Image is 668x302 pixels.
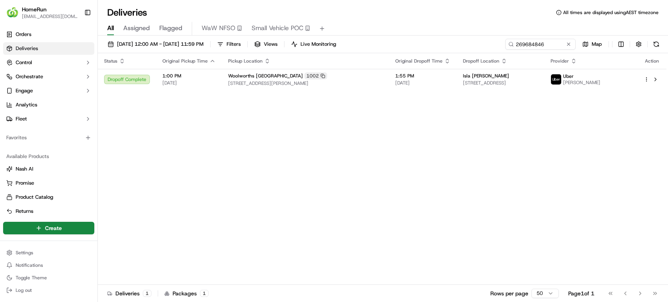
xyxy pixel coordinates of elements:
h1: Deliveries [107,6,147,19]
span: [STREET_ADDRESS][PERSON_NAME] [228,80,383,86]
span: Engage [16,87,33,94]
div: Packages [164,289,209,297]
span: Assigned [123,23,150,33]
button: Toggle Theme [3,272,94,283]
span: Views [264,41,277,48]
span: Product Catalog [16,194,53,201]
span: Isla [PERSON_NAME] [463,73,509,79]
button: Orchestrate [3,70,94,83]
span: Deliveries [16,45,38,52]
span: Toggle Theme [16,275,47,281]
div: Action [644,58,660,64]
button: Product Catalog [3,191,94,203]
span: Orchestrate [16,73,43,80]
button: Nash AI [3,163,94,175]
div: Deliveries [107,289,151,297]
span: Status [104,58,117,64]
span: Control [16,59,32,66]
button: Filters [214,39,244,50]
span: Uber [563,73,574,79]
span: Small Vehicle POC [252,23,303,33]
span: All [107,23,114,33]
button: HomeRun [22,5,47,13]
span: Original Dropoff Time [395,58,443,64]
a: Orders [3,28,94,41]
span: 1:55 PM [395,73,450,79]
span: All times are displayed using AEST timezone [563,9,659,16]
span: Map [592,41,602,48]
span: [DATE] [395,80,450,86]
a: Promise [6,180,91,187]
a: Deliveries [3,42,94,55]
button: Create [3,222,94,234]
button: [DATE] 12:00 AM - [DATE] 11:59 PM [104,39,207,50]
button: Control [3,56,94,69]
span: Create [45,224,62,232]
button: Fleet [3,113,94,125]
span: Pickup Location [228,58,263,64]
span: Returns [16,208,33,215]
p: Rows per page [490,289,528,297]
button: Promise [3,177,94,189]
input: Type to search [505,39,576,50]
span: Dropoff Location [463,58,499,64]
span: Analytics [16,101,37,108]
span: Promise [16,180,34,187]
span: Original Pickup Time [162,58,208,64]
button: Refresh [651,39,662,50]
span: 1:00 PM [162,73,216,79]
span: Orders [16,31,31,38]
span: Log out [16,287,32,293]
button: Settings [3,247,94,258]
span: Nash AI [16,165,33,173]
span: Flagged [159,23,182,33]
a: Analytics [3,99,94,111]
div: 1 [143,290,151,297]
span: [STREET_ADDRESS] [463,80,538,86]
img: uber-new-logo.jpeg [551,74,561,84]
div: Page 1 of 1 [568,289,594,297]
button: Views [251,39,281,50]
img: HomeRun [6,6,19,19]
a: Returns [6,208,91,215]
button: HomeRunHomeRun[EMAIL_ADDRESS][DOMAIN_NAME] [3,3,81,22]
span: Notifications [16,262,43,268]
span: Settings [16,250,33,256]
span: Filters [227,41,241,48]
span: Fleet [16,115,27,122]
button: [EMAIL_ADDRESS][DOMAIN_NAME] [22,13,78,20]
button: Map [579,39,605,50]
a: Nash AI [6,165,91,173]
span: [DATE] 12:00 AM - [DATE] 11:59 PM [117,41,203,48]
button: Engage [3,84,94,97]
button: Log out [3,285,94,296]
button: Notifications [3,260,94,271]
button: Live Monitoring [288,39,340,50]
span: WaW NFSO [202,23,235,33]
span: Provider [551,58,569,64]
div: 1002 [304,72,327,79]
span: Woolworths [GEOGRAPHIC_DATA] [228,73,303,79]
div: Favorites [3,131,94,144]
span: Live Monitoring [301,41,336,48]
span: [PERSON_NAME] [563,79,600,86]
button: Returns [3,205,94,218]
span: [DATE] [162,80,216,86]
div: Available Products [3,150,94,163]
a: Product Catalog [6,194,91,201]
div: 1 [200,290,209,297]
